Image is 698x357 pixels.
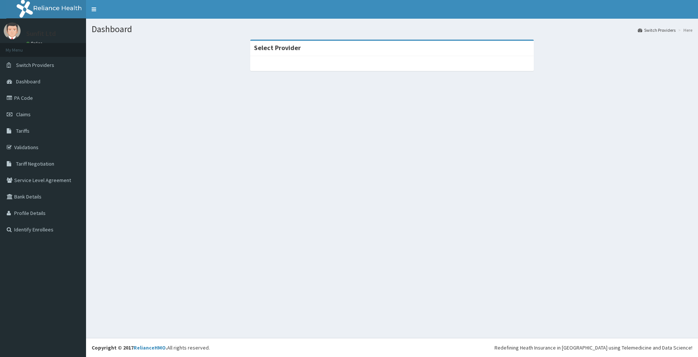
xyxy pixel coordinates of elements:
[676,27,692,33] li: Here
[134,344,166,351] a: RelianceHMO
[638,27,676,33] a: Switch Providers
[26,41,44,46] a: Online
[4,22,21,39] img: User Image
[92,344,167,351] strong: Copyright © 2017 .
[92,24,692,34] h1: Dashboard
[16,160,54,167] span: Tariff Negotiation
[495,344,692,351] div: Redefining Heath Insurance in [GEOGRAPHIC_DATA] using Telemedicine and Data Science!
[16,127,30,134] span: Tariffs
[26,30,56,37] p: Sunfit Ltd
[16,62,54,68] span: Switch Providers
[16,78,40,85] span: Dashboard
[16,111,31,118] span: Claims
[86,338,698,357] footer: All rights reserved.
[254,43,301,52] strong: Select Provider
